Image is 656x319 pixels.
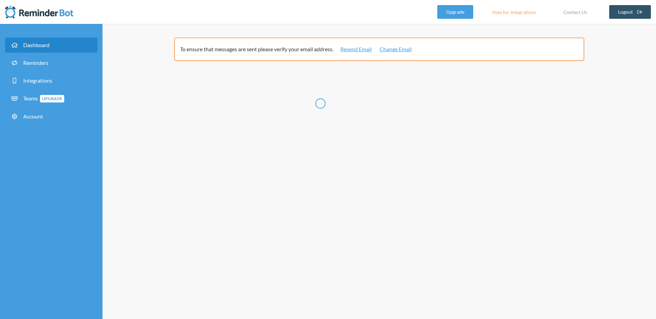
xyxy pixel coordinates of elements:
[483,5,545,19] a: Vote for Integrations
[23,113,43,120] span: Account
[23,95,64,101] span: Teams
[23,77,52,84] span: Integrations
[5,38,97,53] a: Dashboard
[437,5,473,19] a: Upgrade
[555,5,596,19] a: Contact Us
[609,5,651,19] a: Logout
[23,42,50,48] span: Dashboard
[5,5,73,19] img: Reminder Bot
[380,45,412,53] a: Change Email
[340,45,372,53] a: Resend Email
[5,73,97,88] a: Integrations
[40,95,64,102] span: Upgrade
[5,91,97,106] a: TeamsUpgrade
[23,59,49,66] span: Reminders
[5,55,97,70] a: Reminders
[5,109,97,124] a: Account
[180,45,574,53] p: To ensure that messages are sent please verify your email address.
